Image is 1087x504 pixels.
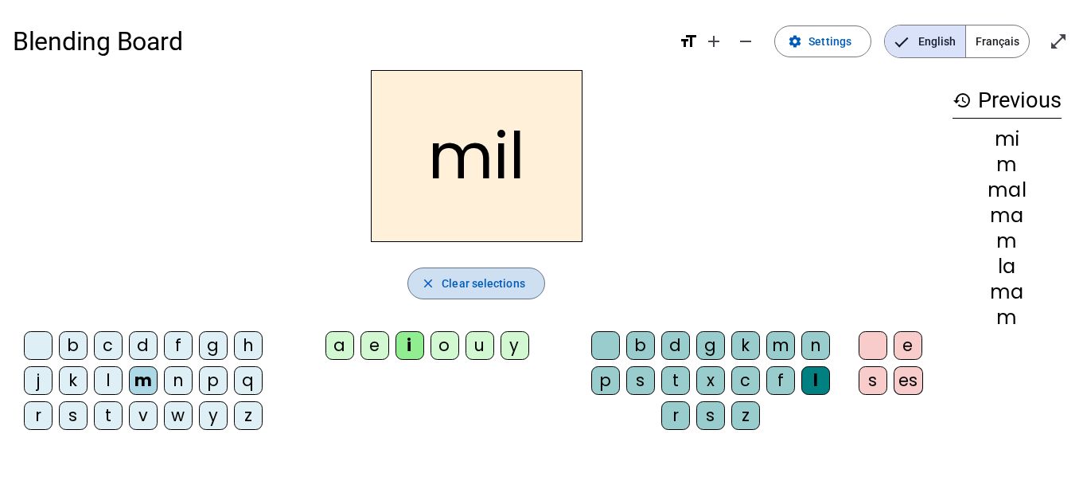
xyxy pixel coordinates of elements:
[94,401,123,430] div: t
[199,401,228,430] div: y
[661,401,690,430] div: r
[953,155,1062,174] div: m
[371,70,582,242] h2: mil
[731,331,760,360] div: k
[953,206,1062,225] div: ma
[953,308,1062,327] div: m
[859,366,887,395] div: s
[966,25,1029,57] span: Français
[696,401,725,430] div: s
[801,331,830,360] div: n
[626,366,655,395] div: s
[626,331,655,360] div: b
[164,401,193,430] div: w
[24,401,53,430] div: r
[234,401,263,430] div: z
[801,366,830,395] div: l
[661,366,690,395] div: t
[953,83,1062,119] h3: Previous
[129,331,158,360] div: d
[894,331,922,360] div: e
[808,32,851,51] span: Settings
[59,401,88,430] div: s
[661,331,690,360] div: d
[1042,25,1074,57] button: Enter full screen
[736,32,755,51] mat-icon: remove
[679,32,698,51] mat-icon: format_size
[766,366,795,395] div: f
[24,366,53,395] div: j
[704,32,723,51] mat-icon: add
[730,25,762,57] button: Decrease font size
[731,401,760,430] div: z
[885,25,965,57] span: English
[774,25,871,57] button: Settings
[164,331,193,360] div: f
[696,366,725,395] div: x
[94,331,123,360] div: c
[953,130,1062,149] div: mi
[431,331,459,360] div: o
[788,34,802,49] mat-icon: settings
[59,331,88,360] div: b
[953,91,972,110] mat-icon: history
[442,274,525,293] span: Clear selections
[698,25,730,57] button: Increase font size
[591,366,620,395] div: p
[953,257,1062,276] div: la
[164,366,193,395] div: n
[421,276,435,291] mat-icon: close
[360,331,389,360] div: e
[129,401,158,430] div: v
[94,366,123,395] div: l
[696,331,725,360] div: g
[59,366,88,395] div: k
[234,366,263,395] div: q
[129,366,158,395] div: m
[894,366,923,395] div: es
[953,181,1062,200] div: mal
[407,268,545,299] button: Clear selections
[199,331,228,360] div: g
[234,331,263,360] div: h
[953,232,1062,251] div: m
[501,331,529,360] div: y
[884,25,1030,58] mat-button-toggle-group: Language selection
[1049,32,1068,51] mat-icon: open_in_full
[466,331,494,360] div: u
[325,331,354,360] div: a
[199,366,228,395] div: p
[953,283,1062,302] div: ma
[395,331,424,360] div: i
[766,331,795,360] div: m
[13,16,666,67] h1: Blending Board
[731,366,760,395] div: c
